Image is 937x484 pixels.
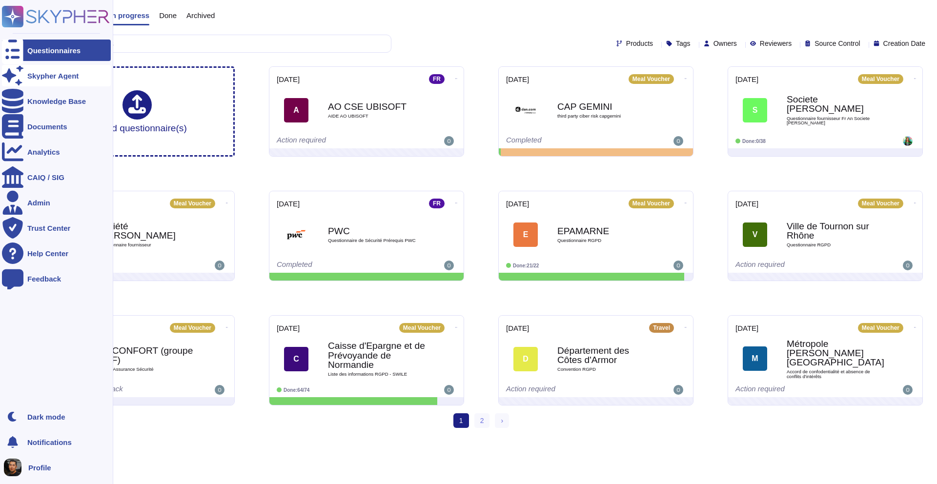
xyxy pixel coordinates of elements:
[513,263,539,268] span: Done: 21/22
[2,268,111,289] a: Feedback
[39,35,391,52] input: Search by keywords
[159,12,177,19] span: Done
[2,217,111,239] a: Trust Center
[284,98,308,122] div: A
[2,65,111,86] a: Skypher Agent
[399,323,445,333] div: Meal Voucher
[506,136,626,146] div: Completed
[673,385,683,395] img: user
[506,200,529,207] span: [DATE]
[743,346,767,371] div: M
[2,116,111,137] a: Documents
[4,459,21,476] img: user
[27,148,60,156] div: Analytics
[215,261,224,270] img: user
[501,417,503,424] span: ›
[27,98,86,105] div: Knowledge Base
[742,139,766,144] span: Done: 0/38
[903,385,913,395] img: user
[27,275,61,282] div: Feedback
[27,174,64,181] div: CAIQ / SIG
[27,224,70,232] div: Trust Center
[328,114,426,119] span: AIDE AO UBISOFT
[557,114,655,119] span: third party ciber risk capgemini
[27,413,65,421] div: Dark mode
[2,192,111,213] a: Admin
[99,346,196,364] b: IZI CONFORT (groupe EDF)
[735,261,855,270] div: Action required
[676,40,691,47] span: Tags
[284,387,309,393] span: Done: 64/74
[277,324,300,332] span: [DATE]
[2,141,111,162] a: Analytics
[903,261,913,270] img: user
[760,40,792,47] span: Reviewers
[787,339,884,367] b: Métropole [PERSON_NAME][GEOGRAPHIC_DATA]
[506,385,626,395] div: Action required
[557,367,655,372] span: Convention RGPD
[109,12,149,19] span: In progress
[27,199,50,206] div: Admin
[629,199,674,208] div: Meal Voucher
[735,324,758,332] span: [DATE]
[27,123,67,130] div: Documents
[284,347,308,371] div: C
[858,199,903,208] div: Meal Voucher
[328,226,426,236] b: PWC
[743,222,767,247] div: V
[735,200,758,207] span: [DATE]
[735,76,758,83] span: [DATE]
[513,347,538,371] div: D
[99,367,196,372] span: Plan d’Assurance Sécurité
[513,222,538,247] div: E
[277,136,396,146] div: Action required
[27,439,72,446] span: Notifications
[429,199,445,208] div: FR
[713,40,737,47] span: Owners
[444,385,454,395] img: user
[649,323,674,333] div: Travel
[277,76,300,83] span: [DATE]
[27,250,68,257] div: Help Center
[328,238,426,243] span: Questionnaire de Sécurité Prérequis PWC
[277,261,396,270] div: Completed
[2,457,28,478] button: user
[453,413,469,428] span: 1
[858,74,903,84] div: Meal Voucher
[787,222,884,240] b: Ville de Tournon sur Rhône
[557,238,655,243] span: Questionnaire RGPD
[328,372,426,377] span: Liste des informations RGPD - SWILE
[27,72,79,80] div: Skypher Agent
[170,323,215,333] div: Meal Voucher
[277,200,300,207] span: [DATE]
[858,323,903,333] div: Meal Voucher
[557,346,655,364] b: Département des Côtes d'Armor
[735,385,855,395] div: Action required
[903,136,913,146] img: user
[626,40,653,47] span: Products
[328,341,426,369] b: Caisse d'Epargne et de Prévoyande de Normandie
[215,385,224,395] img: user
[787,242,884,247] span: Questionnaire RGPD
[87,90,187,133] div: Upload questionnaire(s)
[474,413,490,428] a: 2
[787,116,884,125] span: Questionnaire fournisseur Fr An Societe [PERSON_NAME]
[328,102,426,111] b: AO CSE UBISOFT
[883,40,925,47] span: Creation Date
[444,136,454,146] img: user
[787,369,884,379] span: Accord de confodentialité et absence de conflits d'intérêts
[787,95,884,113] b: Societe [PERSON_NAME]
[513,98,538,122] img: Logo
[170,199,215,208] div: Meal Voucher
[186,12,215,19] span: Archived
[815,40,860,47] span: Source Control
[506,76,529,83] span: [DATE]
[444,261,454,270] img: user
[99,242,196,247] span: questionnaire fournisseur
[2,166,111,188] a: CAIQ / SIG
[2,40,111,61] a: Questionnaires
[28,464,51,471] span: Profile
[557,102,655,111] b: CAP GEMINI
[629,74,674,84] div: Meal Voucher
[743,98,767,122] div: S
